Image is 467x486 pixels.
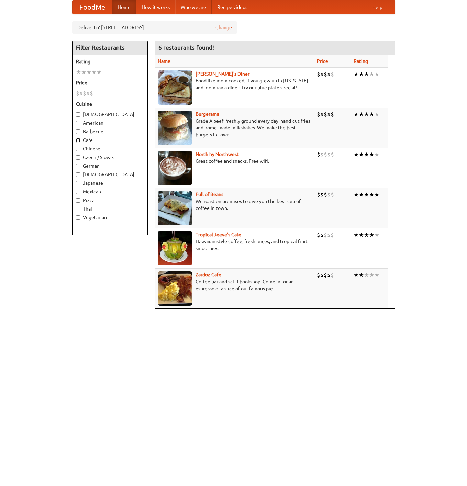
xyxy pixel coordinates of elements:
[76,58,144,65] h5: Rating
[317,111,320,118] li: $
[324,111,327,118] li: $
[76,68,81,76] li: ★
[374,271,379,279] li: ★
[86,68,91,76] li: ★
[317,191,320,199] li: $
[76,147,80,151] input: Chinese
[76,181,80,185] input: Japanese
[364,111,369,118] li: ★
[76,172,80,177] input: [DEMOGRAPHIC_DATA]
[196,111,219,117] b: Burgerama
[158,58,170,64] a: Name
[354,151,359,158] li: ★
[320,70,324,78] li: $
[76,111,144,118] label: [DEMOGRAPHIC_DATA]
[76,112,80,117] input: [DEMOGRAPHIC_DATA]
[331,191,334,199] li: $
[369,111,374,118] li: ★
[367,0,388,14] a: Help
[90,90,93,97] li: $
[354,191,359,199] li: ★
[317,271,320,279] li: $
[359,111,364,118] li: ★
[354,231,359,239] li: ★
[97,68,102,76] li: ★
[359,191,364,199] li: ★
[76,79,144,86] h5: Price
[364,271,369,279] li: ★
[331,111,334,118] li: $
[73,0,112,14] a: FoodMe
[158,278,311,292] p: Coffee bar and sci-fi bookshop. Come in for an espresso or a slice of our famous pie.
[196,232,241,237] a: Tropical Jeeve's Cafe
[327,70,331,78] li: $
[158,158,311,165] p: Great coffee and snacks. Free wifi.
[331,151,334,158] li: $
[317,231,320,239] li: $
[374,151,379,158] li: ★
[324,271,327,279] li: $
[331,231,334,239] li: $
[215,24,232,31] a: Change
[369,191,374,199] li: ★
[374,70,379,78] li: ★
[327,271,331,279] li: $
[76,188,144,195] label: Mexican
[76,154,144,161] label: Czech / Slovak
[331,70,334,78] li: $
[76,155,80,160] input: Czech / Slovak
[76,121,80,125] input: American
[76,120,144,126] label: American
[327,151,331,158] li: $
[196,71,249,77] a: [PERSON_NAME]'s Diner
[76,138,80,143] input: Cafe
[86,90,90,97] li: $
[76,171,144,178] label: [DEMOGRAPHIC_DATA]
[331,271,334,279] li: $
[158,70,192,105] img: sallys.jpg
[327,111,331,118] li: $
[81,68,86,76] li: ★
[364,151,369,158] li: ★
[354,70,359,78] li: ★
[374,191,379,199] li: ★
[324,70,327,78] li: $
[158,238,311,252] p: Hawaiian style coffee, fresh juices, and tropical fruit smoothies.
[83,90,86,97] li: $
[317,58,328,64] a: Price
[76,198,80,203] input: Pizza
[327,191,331,199] li: $
[76,180,144,187] label: Japanese
[76,101,144,108] h5: Cuisine
[324,191,327,199] li: $
[79,90,83,97] li: $
[158,198,311,212] p: We roast on premises to give you the best cup of coffee in town.
[364,191,369,199] li: ★
[91,68,97,76] li: ★
[369,231,374,239] li: ★
[320,151,324,158] li: $
[76,214,144,221] label: Vegetarian
[73,41,147,55] h4: Filter Restaurants
[158,231,192,265] img: jeeves.jpg
[112,0,136,14] a: Home
[76,129,80,134] input: Barbecue
[196,151,239,157] a: North by Northwest
[196,192,223,197] a: Full of Beans
[196,272,221,278] b: Zardoz Cafe
[136,0,175,14] a: How it works
[359,151,364,158] li: ★
[320,231,324,239] li: $
[317,151,320,158] li: $
[158,44,214,51] ng-pluralize: 6 restaurants found!
[369,151,374,158] li: ★
[76,207,80,211] input: Thai
[374,231,379,239] li: ★
[72,21,237,34] div: Deliver to: [STREET_ADDRESS]
[364,231,369,239] li: ★
[369,271,374,279] li: ★
[320,191,324,199] li: $
[354,271,359,279] li: ★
